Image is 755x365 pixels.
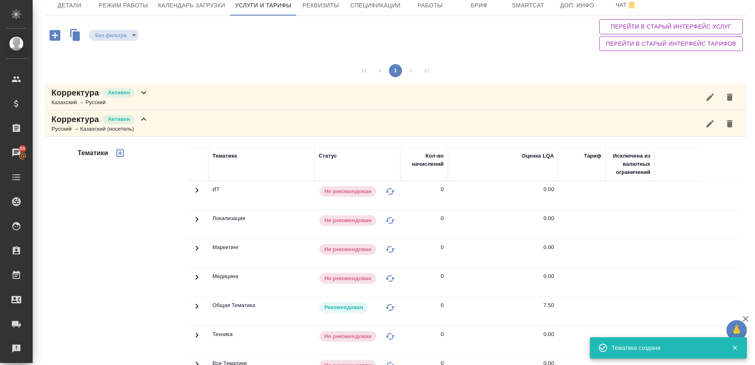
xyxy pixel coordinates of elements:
[51,125,149,133] div: Русский → Казахский (носитель)
[606,39,736,49] span: Перейти в старый интерфейс тарифов
[2,142,31,163] a: 86
[208,181,315,210] td: ИТ
[448,268,558,297] td: 0.00
[610,152,650,176] div: Исключена из валютных ограничений
[324,274,371,283] p: Не рекомендован
[192,277,202,283] span: Toggle Row Expanded
[192,335,202,341] span: Toggle Row Expanded
[448,181,558,210] td: 0.00
[350,0,400,11] span: Спецификации
[158,0,226,11] span: Календарь загрузки
[384,185,396,198] button: Изменить статус на "В черном списке"
[720,114,739,134] button: Удалить услугу
[45,84,746,110] div: КорректураАктивенКазахский → Русский
[460,0,499,11] span: Бриф
[324,332,371,341] p: Не рекомендован
[441,272,444,280] div: 0
[66,27,89,45] button: Скопировать услуги другого исполнителя
[384,243,396,256] button: Изменить статус на "В черном списке"
[208,297,315,326] td: Общая Тематика
[441,330,444,338] div: 0
[301,0,340,11] span: Реквизиты
[110,143,130,163] button: Добавить тематику
[50,0,89,11] span: Детали
[192,219,202,225] span: Toggle Row Expanded
[93,32,129,39] button: Без фильтра
[448,297,558,326] td: 7.50
[89,30,139,41] div: Без фильтра
[235,0,291,11] span: Услуги и тарифы
[411,0,450,11] span: Работы
[212,152,237,160] div: Тематика
[208,210,315,239] td: Локализация
[208,326,315,355] td: Техника
[51,114,99,125] p: Корректура
[448,326,558,355] td: 0.00
[208,239,315,268] td: Маркетинг
[599,19,743,34] button: Перейти в старый интерфейс услуг
[324,245,371,254] p: Не рекомендован
[384,330,396,343] button: Изменить статус на "В черном списке"
[384,214,396,227] button: Изменить статус на "В черном списке"
[108,115,130,123] p: Активен
[441,243,444,251] div: 0
[324,187,371,196] p: Не рекомендован
[726,344,743,352] button: Закрыть
[584,152,601,160] div: Тариф
[51,87,99,98] p: Корректура
[99,0,148,11] span: Режим работы
[700,87,720,107] button: Редактировать услугу
[15,145,30,153] span: 86
[522,152,554,160] div: Оценка LQA
[700,114,720,134] button: Редактировать услугу
[384,301,396,314] button: Изменить статус на "В черном списке"
[441,185,444,194] div: 0
[319,152,337,160] div: Статус
[612,344,719,352] div: Тематика создана
[51,98,149,107] div: Казахский → Русский
[384,272,396,285] button: Изменить статус на "В черном списке"
[78,148,108,158] h4: Тематики
[208,268,315,297] td: Медицина
[108,89,130,97] p: Активен
[448,239,558,268] td: 0.00
[192,190,202,196] span: Toggle Row Expanded
[720,87,739,107] button: Удалить услугу
[448,210,558,239] td: 0.00
[192,306,202,312] span: Toggle Row Expanded
[558,0,597,11] span: Доп. инфо
[627,0,637,10] svg: Отписаться
[599,36,743,51] button: Перейти в старый интерфейс тарифов
[324,216,371,225] p: Не рекомендован
[357,64,434,77] nav: pagination navigation
[509,0,548,11] span: Smartcat
[404,152,444,168] div: Кол-во начислений
[324,303,363,312] p: Рекомендован
[441,214,444,223] div: 0
[606,22,736,32] span: Перейти в старый интерфейс услуг
[44,27,66,44] button: Добавить услугу
[726,320,747,341] button: 🙏
[730,322,744,339] span: 🙏
[45,110,746,137] div: КорректураАктивенРусский → Казахский (носитель)
[441,301,444,309] div: 0
[192,248,202,254] span: Toggle Row Expanded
